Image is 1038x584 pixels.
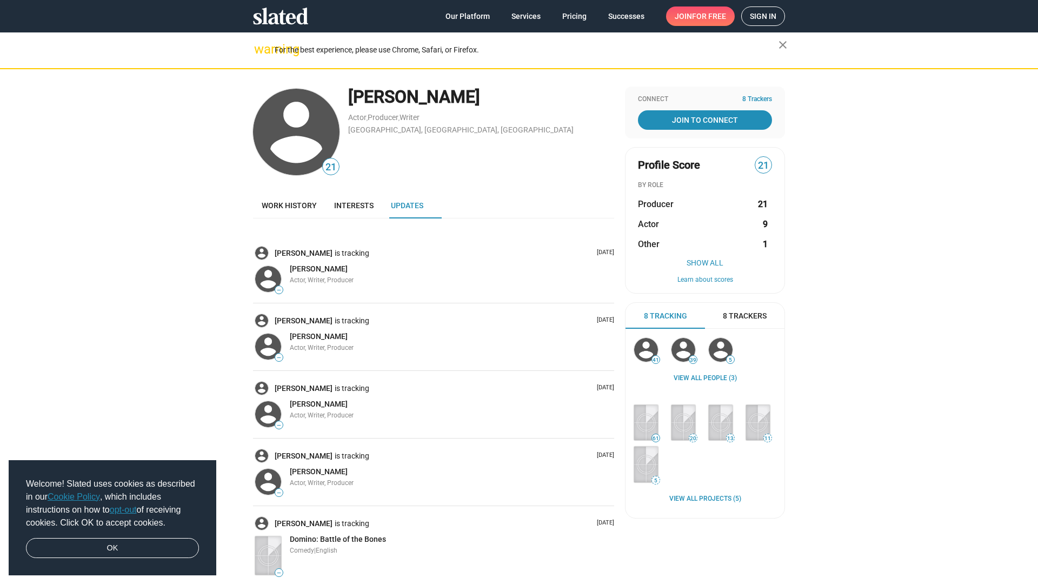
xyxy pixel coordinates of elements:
span: Domino: Battle of the Bones [290,535,386,543]
a: [PERSON_NAME] [275,316,335,326]
span: is tracking [335,316,371,326]
span: Work history [262,201,317,210]
a: Services [503,6,549,26]
a: [PERSON_NAME] [275,248,335,258]
span: English [316,547,337,554]
strong: 9 [763,218,768,230]
a: View all Projects (5) [669,495,741,503]
span: Welcome! Slated uses cookies as described in our , which includes instructions on how to of recei... [26,477,199,529]
span: is tracking [335,451,371,461]
a: [PERSON_NAME] [275,451,335,461]
span: , [398,115,400,121]
span: Join To Connect [640,110,770,130]
span: Our Platform [445,6,490,26]
a: Domino: Battle of the Bones [290,534,386,545]
span: | [314,547,316,554]
mat-icon: warning [254,43,267,56]
a: Actor [348,113,367,122]
a: Writer [400,113,420,122]
span: Profile Score [638,158,700,172]
a: [PERSON_NAME] [290,467,348,477]
a: [PERSON_NAME] [290,264,348,274]
span: 8 Trackers [742,95,772,104]
a: [PERSON_NAME] [290,399,348,409]
button: Learn about scores [638,276,772,284]
span: 11 [764,435,771,442]
span: [PERSON_NAME] [290,400,348,408]
span: 21 [755,158,771,173]
span: 20 [689,435,697,442]
strong: 21 [758,198,768,210]
span: is tracking [335,383,371,394]
span: Actor, Writer, Producer [290,344,354,351]
mat-icon: close [776,38,789,51]
span: 13 [727,435,734,442]
div: [PERSON_NAME] [348,85,614,109]
a: dismiss cookie message [26,538,199,559]
span: Pricing [562,6,587,26]
span: 39 [689,357,697,363]
a: Sign in [741,6,785,26]
a: [PERSON_NAME] [275,519,335,529]
div: For the best experience, please use Chrome, Safari, or Firefox. [275,43,778,57]
a: Join To Connect [638,110,772,130]
span: Actor, Writer, Producer [290,276,354,284]
span: Other [638,238,660,250]
a: Producer [368,113,398,122]
p: [DATE] [593,384,614,392]
span: Successes [608,6,644,26]
span: Services [511,6,541,26]
span: for free [692,6,726,26]
span: Actor, Writer, Producer [290,412,354,419]
div: Connect [638,95,772,104]
span: — [275,570,283,576]
span: Producer [638,198,674,210]
span: 8 Tracking [644,311,687,321]
a: View all People (3) [674,374,737,383]
span: 61 [652,435,660,442]
span: Updates [391,201,423,210]
button: Show All [638,258,772,267]
a: Successes [600,6,653,26]
span: 21 [323,160,339,175]
a: [PERSON_NAME] [275,383,335,394]
span: Interests [334,201,374,210]
span: 8 Trackers [723,311,767,321]
p: [DATE] [593,249,614,257]
a: [PERSON_NAME] [290,331,348,342]
span: , [367,115,368,121]
p: [DATE] [593,519,614,527]
span: [PERSON_NAME] [290,467,348,476]
a: Work history [253,193,325,218]
a: opt-out [110,505,137,514]
span: — [275,355,283,361]
a: Cookie Policy [48,492,100,501]
span: Sign in [750,7,776,25]
a: [GEOGRAPHIC_DATA], [GEOGRAPHIC_DATA], [GEOGRAPHIC_DATA] [348,125,574,134]
span: Actor, Writer, Producer [290,479,354,487]
span: — [275,422,283,428]
div: BY ROLE [638,181,772,190]
a: Our Platform [437,6,498,26]
span: Join [675,6,726,26]
span: [PERSON_NAME] [290,264,348,273]
a: Interests [325,193,382,218]
span: is tracking [335,519,371,529]
div: cookieconsent [9,460,216,576]
span: Comedy [290,547,314,554]
span: — [275,490,283,496]
a: Joinfor free [666,6,735,26]
span: — [275,287,283,293]
span: is tracking [335,248,371,258]
span: Actor [638,218,659,230]
span: 5 [652,477,660,484]
span: [PERSON_NAME] [290,332,348,341]
strong: 1 [763,238,768,250]
span: 5 [727,357,734,363]
a: Updates [382,193,432,218]
a: Pricing [554,6,595,26]
span: 41 [652,357,660,363]
p: [DATE] [593,316,614,324]
p: [DATE] [593,452,614,460]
